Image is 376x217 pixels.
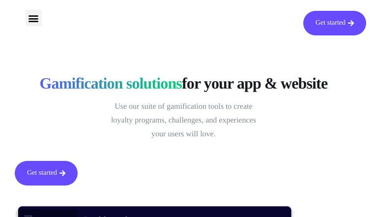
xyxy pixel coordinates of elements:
[15,161,78,186] a: Get started
[27,170,57,177] span: Get started
[316,20,346,27] span: Get started
[105,100,262,141] p: Use our suite of gamification tools to create loyalty programs, challenges, and experiences your ...
[303,11,366,35] a: Get started
[26,10,42,26] div: Menu Toggle
[40,74,182,93] span: Gamification solutions
[15,74,352,93] h1: for your app & website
